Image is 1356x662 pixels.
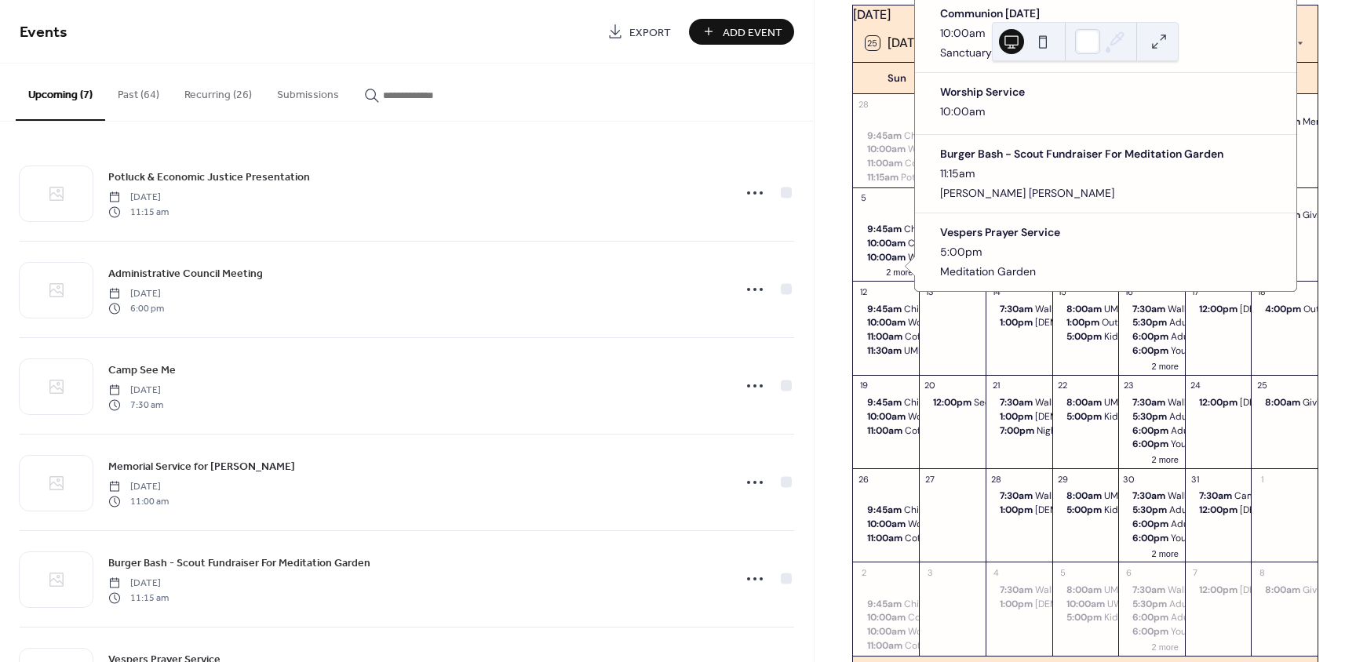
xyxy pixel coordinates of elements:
button: 2 more [1146,546,1185,559]
div: Potluck & Economic Justice Presentation [901,171,1083,184]
div: Walking Group [1035,303,1099,316]
div: Adult Handbell Practice [1118,611,1185,624]
div: 5:00pm [940,244,1060,260]
span: 6:00pm [1132,518,1171,531]
div: Burger Bash - Scout Fundraiser For Meditation Garden [940,146,1223,162]
span: 7:30am [1132,303,1168,316]
span: 7:30am [1132,396,1168,409]
div: 6 [1123,566,1135,578]
span: 5:00pm [1066,410,1104,424]
span: Burger Bash - Scout Fundraiser For Meditation Garden [108,555,370,572]
div: Youth Dinner & Devotion (D&D) [1118,438,1185,451]
span: 7:30 am [108,398,163,412]
div: Bible Study [986,410,1052,424]
div: Walking Group [1118,303,1185,316]
div: Youth Dinner & Devotion (D&D) [1171,625,1305,638]
div: UMM Donut Meet-Up [1104,303,1197,316]
span: 11:00am [867,639,905,653]
div: Childcare [904,598,947,611]
div: Walking Group [986,584,1052,597]
span: 7:30am [1000,303,1035,316]
a: Camp See Me [108,361,176,379]
div: 13 [924,286,935,297]
div: [PERSON_NAME] [PERSON_NAME] [940,185,1223,202]
div: Worship Service [853,625,920,638]
div: Camp See Me [1234,489,1296,503]
div: Coffee Fellowship [905,639,983,653]
span: 12:00pm [933,396,974,409]
span: 9:45am [867,223,904,236]
div: Walking Group [986,489,1052,503]
div: 28 [990,473,1002,485]
span: 11:00am [867,157,905,170]
button: Submissions [264,64,352,119]
span: 1:00pm [1000,316,1035,329]
span: 9:45am [867,129,904,143]
div: Childcare [853,504,920,517]
div: UWF Board Meeting [1107,598,1194,611]
span: 10:00am [867,143,908,156]
span: 11:15am [867,171,901,184]
div: Night Owls [1037,424,1084,438]
span: Memorial Service for [PERSON_NAME] [108,459,295,475]
span: 10:00am [867,251,908,264]
div: Sun [866,63,928,94]
div: Adult Ensemble Handbell Practice [1169,316,1321,329]
div: UMM Donut Meet-Up [1104,489,1197,503]
div: Adult Handbell Practice [1171,611,1277,624]
div: Walking Group [1035,489,1099,503]
span: Export [629,24,671,41]
div: Coffee Fellowship [853,639,920,653]
div: Vespers Prayer Service [940,224,1060,241]
button: 2 more [880,264,919,278]
div: Church Office Closes [1185,584,1252,597]
span: 7:30am [1199,489,1234,503]
div: Sanctuary [940,45,1040,61]
div: UMM Donut Meet-Up [1104,584,1197,597]
span: 6:00pm [1132,438,1171,451]
div: Worship Service [853,518,920,531]
div: Communion Sunday [853,209,920,222]
div: Adult Ensemble Handbell Practice [1118,598,1185,611]
div: Childcare [853,396,920,409]
span: 5:00pm [1066,330,1104,344]
div: Adult Handbell Practice [1118,424,1185,438]
div: 2 [858,566,869,578]
span: 6:00pm [1132,532,1171,545]
div: 31 [1190,473,1201,485]
div: Worship Service [940,84,1025,100]
span: 7:00pm [1000,424,1037,438]
button: 25[DATE] [860,32,931,54]
span: 8:00am [1066,396,1104,409]
button: 2 more [1146,358,1185,372]
span: 6:00 pm [108,301,164,315]
span: 6:00pm [1132,344,1171,358]
div: Outreach Dinner [1251,303,1318,316]
div: Worship Service [908,410,979,424]
button: Past (64) [105,64,172,119]
div: Childcare [853,223,920,236]
div: Recycle Sunday [853,115,920,129]
span: 6:00pm [1132,330,1171,344]
div: Childcare [904,129,947,143]
div: UWF Board Meeting [1052,598,1119,611]
span: [DATE] [108,287,164,301]
div: 22 [1057,380,1069,391]
div: Youth Dinner & Devotion (D&D) [1118,344,1185,358]
div: UMM Donut Meet-Up [1052,584,1119,597]
div: Coffee Fellowship [905,532,983,545]
div: Adult Handbell Practice [1118,518,1185,531]
div: Kidz Bells [1052,330,1119,344]
div: [DATE] [853,5,1318,24]
span: 10:00am [867,237,908,250]
div: 3 [924,566,935,578]
div: 7 [1190,566,1201,578]
span: 7:30am [1132,584,1168,597]
div: Walking Group [1118,396,1185,409]
div: UMM Donut Meet-Up [1052,489,1119,503]
span: [DATE] [108,191,169,205]
span: 11:00am [867,424,905,438]
div: Childcare [904,223,947,236]
div: Worship Service [908,625,979,638]
div: Adult Ensemble Handbell Practice [1169,410,1321,424]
